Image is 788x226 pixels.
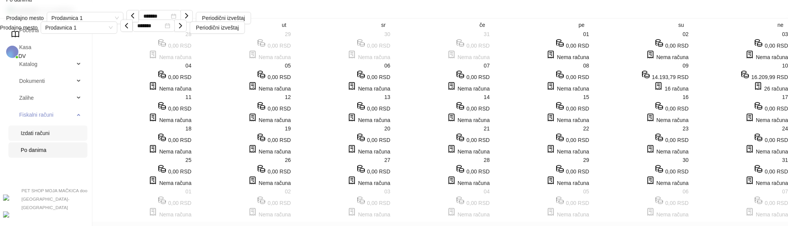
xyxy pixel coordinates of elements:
[291,156,390,164] div: 27
[689,133,788,144] div: 0,00 RSD
[191,196,291,207] div: 0,00 RSD
[191,176,291,187] div: Nema računa
[589,187,688,219] td: 2025-09-06
[390,101,489,113] div: 0,00 RSD
[19,73,45,89] span: Dokumenti
[589,156,688,164] div: 30
[689,156,788,164] div: 31
[689,144,788,156] div: Nema računa
[191,187,291,219] td: 2025-09-02
[490,196,589,207] div: 0,00 RSD
[390,61,489,93] td: 2025-08-07
[589,196,688,207] div: 0,00 RSD
[689,61,788,70] div: 10
[191,156,291,164] div: 26
[191,61,291,93] td: 2025-08-05
[191,70,291,81] div: 0,00 RSD
[390,61,489,70] div: 07
[589,207,688,219] div: Nema računa
[390,164,489,176] div: 0,00 RSD
[490,156,589,187] td: 2025-08-29
[191,124,291,156] td: 2025-08-19
[291,61,390,93] td: 2025-08-06
[390,133,489,144] div: 0,00 RSD
[390,156,489,187] td: 2025-08-28
[51,12,119,24] span: Prodavnica 1
[490,133,589,144] div: 0,00 RSD
[92,176,191,187] div: Nema računa
[589,93,688,124] td: 2025-08-16
[589,176,688,187] div: Nema računa
[390,187,489,196] div: 04
[490,176,589,187] div: Nema računa
[92,93,191,124] td: 2025-08-11
[390,196,489,207] div: 0,00 RSD
[689,156,788,187] td: 2025-08-31
[92,144,191,156] div: Nema računa
[92,124,191,156] td: 2025-08-18
[689,124,788,133] div: 24
[689,81,788,93] div: 26 računa
[18,53,26,59] span: DV
[291,164,390,176] div: 0,00 RSD
[390,144,489,156] div: Nema računa
[589,124,688,156] td: 2025-08-23
[92,124,191,133] div: 18
[390,93,489,124] td: 2025-08-14
[191,207,291,219] div: Nema računa
[490,93,589,101] div: 15
[191,124,291,133] div: 19
[92,196,191,207] div: 0,00 RSD
[689,124,788,156] td: 2025-08-24
[3,195,9,201] img: 64x64-companyLogo-b2da54f3-9bca-40b5-bf51-3603918ec158.png
[490,124,589,133] div: 22
[92,133,191,144] div: 0,00 RSD
[589,101,688,113] div: 0,00 RSD
[190,21,245,34] button: Periodični izveštaj
[291,81,390,93] div: Nema računa
[291,187,390,219] td: 2025-09-03
[92,156,191,164] div: 25
[291,61,390,70] div: 06
[291,70,390,81] div: 0,00 RSD
[689,164,788,176] div: 0,00 RSD
[191,81,291,93] div: Nema računa
[92,61,191,93] td: 2025-08-04
[589,164,688,176] div: 0,00 RSD
[589,61,688,93] td: 2025-08-09
[490,70,589,81] div: 0,00 RSD
[490,156,589,164] div: 29
[689,176,788,187] div: Nema računa
[191,93,291,124] td: 2025-08-12
[92,61,191,70] div: 04
[689,113,788,124] div: Nema računa
[490,81,589,93] div: Nema računa
[589,81,688,93] div: 16 računa
[3,211,9,218] img: 64x64-companyLogo-b2da54f3-9bca-40b5-bf51-3603918ec158.png
[191,156,291,187] td: 2025-08-26
[92,187,191,219] td: 2025-09-01
[589,156,688,187] td: 2025-08-30
[689,207,788,219] div: Nema računa
[689,196,788,207] div: 0,00 RSD
[191,133,291,144] div: 0,00 RSD
[390,176,489,187] div: Nema računa
[490,187,589,219] td: 2025-09-05
[21,142,81,158] a: Po danima
[390,156,489,164] div: 28
[490,187,589,196] div: 05
[19,107,53,122] span: Fiskalni računi
[589,93,688,101] div: 16
[390,187,489,219] td: 2025-09-04
[291,93,390,124] td: 2025-08-13
[490,113,589,124] div: Nema računa
[191,164,291,176] div: 0,00 RSD
[92,70,191,81] div: 0,00 RSD
[390,70,489,81] div: 0,00 RSD
[191,101,291,113] div: 0,00 RSD
[92,81,191,93] div: Nema računa
[291,124,390,156] td: 2025-08-20
[191,187,291,196] div: 02
[291,124,390,133] div: 20
[291,133,390,144] div: 0,00 RSD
